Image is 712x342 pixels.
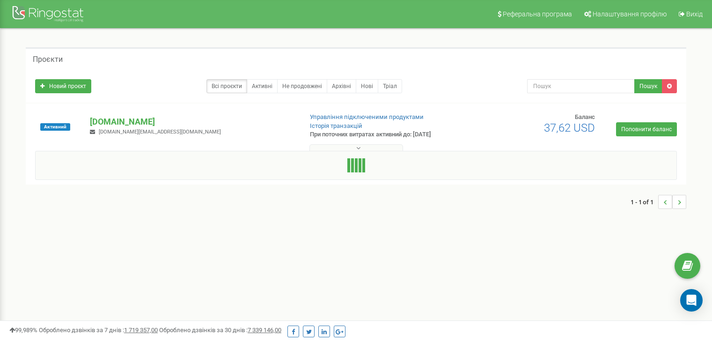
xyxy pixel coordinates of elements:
span: Активний [40,123,70,131]
span: 1 - 1 of 1 [631,195,658,209]
a: Історія транзакцій [310,122,362,129]
u: 7 339 146,00 [248,327,281,334]
span: 37,62 USD [544,121,595,134]
p: При поточних витратах активний до: [DATE] [310,130,460,139]
span: Оброблено дзвінків за 7 днів : [39,327,158,334]
h5: Проєкти [33,55,63,64]
a: Нові [356,79,378,93]
nav: ... [631,186,686,218]
span: Баланс [575,113,595,120]
span: Вихід [686,10,703,18]
a: Новий проєкт [35,79,91,93]
span: Реферальна програма [503,10,572,18]
input: Пошук [527,79,635,93]
u: 1 719 357,00 [124,327,158,334]
button: Пошук [634,79,662,93]
a: Активні [247,79,278,93]
a: Не продовжені [277,79,327,93]
a: Тріал [378,79,402,93]
a: Всі проєкти [206,79,247,93]
a: Управління підключеними продуктами [310,113,424,120]
div: Open Intercom Messenger [680,289,703,312]
span: Налаштування профілю [593,10,667,18]
span: [DOMAIN_NAME][EMAIL_ADDRESS][DOMAIN_NAME] [99,129,221,135]
span: 99,989% [9,327,37,334]
a: Архівні [327,79,356,93]
span: Оброблено дзвінків за 30 днів : [159,327,281,334]
a: Поповнити баланс [616,122,677,136]
p: [DOMAIN_NAME] [90,116,294,128]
